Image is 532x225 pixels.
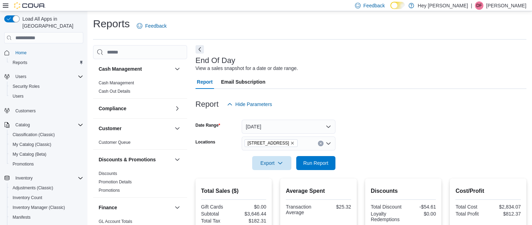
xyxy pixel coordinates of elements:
button: Open list of options [326,141,331,146]
div: $812.37 [490,211,521,217]
button: Finance [173,203,182,212]
span: Security Roles [10,82,83,91]
a: Cash Out Details [99,89,130,94]
button: Customers [1,105,86,115]
h3: End Of Day [196,56,235,65]
span: Run Report [303,160,328,167]
div: Loyalty Redemptions [371,211,402,222]
h3: Cash Management [99,65,142,72]
span: My Catalog (Beta) [10,150,83,159]
span: Catalog [13,121,83,129]
button: Catalog [13,121,33,129]
button: Promotions [7,159,86,169]
button: Finance [99,204,172,211]
div: Cash Management [93,79,187,98]
button: Inventory [13,174,35,182]
h3: Customer [99,125,121,132]
button: Users [13,72,29,81]
label: Locations [196,139,215,145]
a: GL Account Totals [99,219,132,224]
span: Manifests [13,215,30,220]
div: Total Tax [201,218,232,224]
span: [STREET_ADDRESS] [248,140,289,147]
span: Home [13,48,83,57]
h3: Compliance [99,105,126,112]
button: Home [1,48,86,58]
span: Users [13,93,23,99]
button: Catalog [1,120,86,130]
a: Manifests [10,213,33,222]
div: $182.31 [235,218,266,224]
a: Users [10,92,26,100]
span: Classification (Classic) [10,131,83,139]
span: Discounts [99,171,117,176]
button: Discounts & Promotions [99,156,172,163]
span: Security Roles [13,84,40,89]
h1: Reports [93,17,130,31]
button: Users [1,72,86,82]
span: Feedback [145,22,166,29]
button: Compliance [99,105,172,112]
span: Inventory Count [10,194,83,202]
span: Inventory Manager (Classic) [10,203,83,212]
span: 15820 Stony Plain Road [244,139,298,147]
span: Load All Apps in [GEOGRAPHIC_DATA] [20,15,83,29]
span: Promotions [99,188,120,193]
div: Dawna Fuller [475,1,483,10]
div: Total Cost [455,204,487,210]
button: Customer [99,125,172,132]
div: Total Discount [371,204,402,210]
label: Date Range [196,122,220,128]
span: Inventory [15,175,33,181]
a: Inventory Count [10,194,45,202]
div: Discounts & Promotions [93,169,187,197]
button: Customer [173,124,182,133]
span: Home [15,50,27,56]
button: Users [7,91,86,101]
div: $2,834.07 [490,204,521,210]
span: Cash Management [99,80,134,86]
a: Customers [13,107,38,115]
button: Discounts & Promotions [173,155,182,164]
a: Home [13,49,29,57]
a: Promotions [99,188,120,193]
div: Customer [93,138,187,149]
span: Customers [15,108,36,114]
h2: Total Sales ($) [201,187,267,195]
button: Inventory Count [7,193,86,203]
span: Inventory [13,174,83,182]
span: Feedback [363,2,385,9]
a: Adjustments (Classic) [10,184,56,192]
span: Adjustments (Classic) [10,184,83,192]
span: Email Subscription [221,75,265,89]
span: Hide Parameters [235,101,272,108]
h3: Report [196,100,219,108]
span: Reports [13,60,27,65]
span: Adjustments (Classic) [13,185,53,191]
button: Next [196,45,204,54]
div: Subtotal [201,211,232,217]
span: My Catalog (Beta) [13,152,47,157]
button: Hide Parameters [224,97,275,111]
a: Classification (Classic) [10,131,58,139]
div: Total Profit [455,211,487,217]
a: Promotion Details [99,180,132,184]
h2: Discounts [371,187,436,195]
input: Dark Mode [390,2,405,9]
img: Cova [14,2,45,9]
span: Catalog [15,122,30,128]
a: My Catalog (Beta) [10,150,49,159]
span: Promotions [10,160,83,168]
div: $0.00 [235,204,266,210]
p: Hey [PERSON_NAME] [418,1,468,10]
a: Reports [10,58,30,67]
button: Inventory [1,173,86,183]
span: Manifests [10,213,83,222]
button: Cash Management [173,65,182,73]
button: Remove 15820 Stony Plain Road from selection in this group [290,141,295,145]
button: Reports [7,58,86,68]
span: Reports [10,58,83,67]
div: $3,646.44 [235,211,266,217]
